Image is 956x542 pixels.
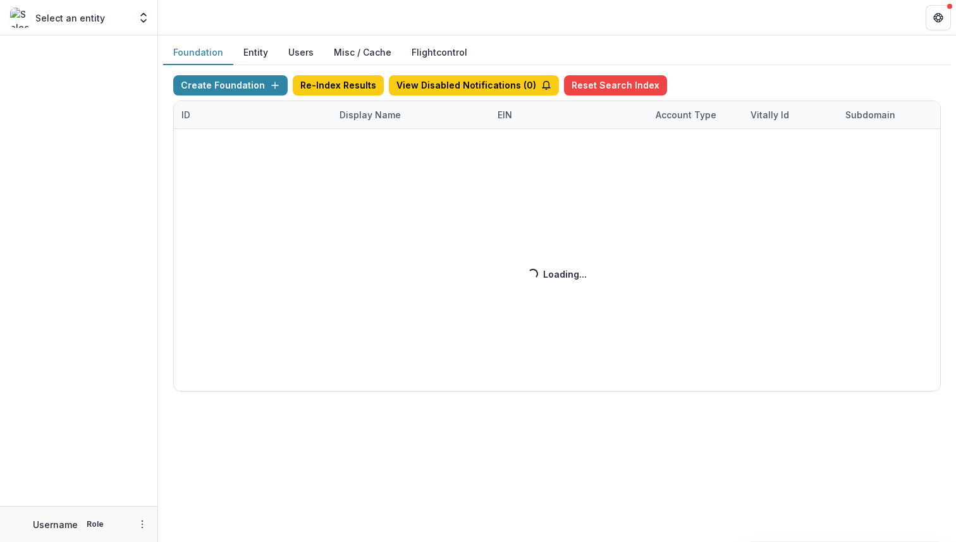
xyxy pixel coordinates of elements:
[83,519,107,530] p: Role
[233,40,278,65] button: Entity
[324,40,401,65] button: Misc / Cache
[135,517,150,532] button: More
[412,46,467,59] a: Flightcontrol
[33,518,78,531] p: Username
[135,5,152,30] button: Open entity switcher
[278,40,324,65] button: Users
[35,11,105,25] p: Select an entity
[926,5,951,30] button: Get Help
[163,40,233,65] button: Foundation
[10,8,30,28] img: Select an entity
